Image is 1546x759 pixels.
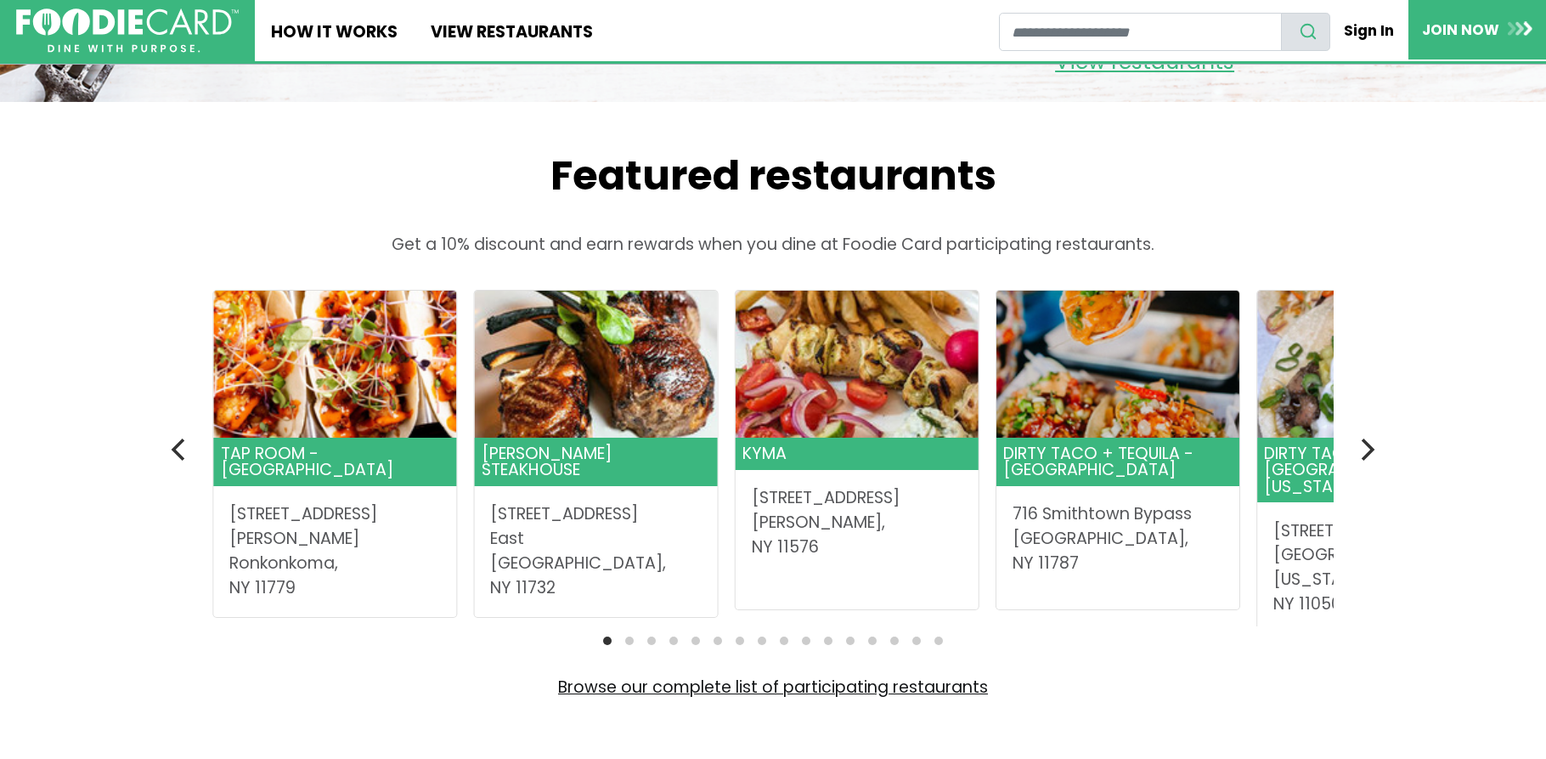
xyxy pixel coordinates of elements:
[161,431,199,468] button: Previous
[178,151,1368,201] h2: Featured restaurants
[1013,502,1223,575] address: 716 Smithtown Bypass [GEOGRAPHIC_DATA], NY 11787
[625,637,634,645] li: Page dot 2
[824,637,832,645] li: Page dot 11
[802,637,810,645] li: Page dot 10
[735,291,978,576] a: Kyma Kyma [STREET_ADDRESS][PERSON_NAME],NY 11576
[558,676,988,699] a: Browse our complete list of participating restaurants
[996,438,1239,487] header: Dirty Taco + Tequila - [GEOGRAPHIC_DATA]
[490,502,701,600] address: [STREET_ADDRESS] East [GEOGRAPHIC_DATA], NY 11732
[1281,13,1330,51] button: search
[846,637,855,645] li: Page dot 12
[474,438,717,487] header: [PERSON_NAME] Steakhouse
[213,291,456,617] a: Tap Room - Ronkonkoma Tap Room - [GEOGRAPHIC_DATA] [STREET_ADDRESS][PERSON_NAME]Ronkonkoma,NY 11779
[780,637,788,645] li: Page dot 9
[752,486,962,559] address: [STREET_ADDRESS] [PERSON_NAME], NY 11576
[736,637,744,645] li: Page dot 7
[691,637,700,645] li: Page dot 5
[229,502,440,600] address: [STREET_ADDRESS][PERSON_NAME] Ronkonkoma, NY 11779
[868,637,877,645] li: Page dot 13
[934,637,943,645] li: Page dot 16
[999,13,1282,51] input: restaurant search
[178,233,1368,258] p: Get a 10% discount and earn rewards when you dine at Foodie Card participating restaurants.
[669,637,678,645] li: Page dot 4
[647,637,656,645] li: Page dot 3
[213,438,456,487] header: Tap Room - [GEOGRAPHIC_DATA]
[16,8,239,54] img: FoodieCard; Eat, Drink, Save, Donate
[1347,431,1385,468] button: Next
[213,291,456,438] img: Tap Room - Ronkonkoma
[1273,519,1484,617] address: [STREET_ADDRESS] [GEOGRAPHIC_DATA][US_STATE], NY 11050
[735,291,978,438] img: Kyma
[912,637,921,645] li: Page dot 15
[1257,438,1500,503] header: Dirty Taco + Tequila - [GEOGRAPHIC_DATA][US_STATE]
[890,637,899,645] li: Page dot 14
[714,637,722,645] li: Page dot 6
[1330,12,1408,49] a: Sign In
[758,637,766,645] li: Page dot 8
[474,291,717,617] a: Rothmann's Steakhouse [PERSON_NAME] Steakhouse [STREET_ADDRESS]East [GEOGRAPHIC_DATA],NY 11732
[996,291,1239,438] img: Dirty Taco + Tequila - Smithtown
[1257,291,1500,438] img: Dirty Taco + Tequila - Port Washington
[735,438,978,470] header: Kyma
[603,637,612,645] li: Page dot 1
[474,291,717,438] img: Rothmann's Steakhouse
